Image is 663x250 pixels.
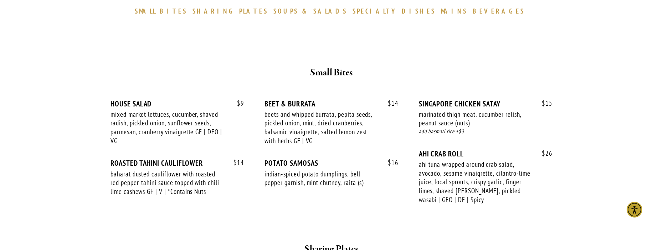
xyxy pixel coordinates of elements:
span: SHARING [192,7,236,15]
span: 16 [381,159,399,167]
div: indian-spiced potato dumplings, bell pepper garnish, mint chutney, raita (s) [264,170,378,187]
div: POTATO SAMOSAS [264,159,398,167]
div: AHI CRAB ROLL [419,149,552,158]
span: $ [542,99,545,107]
span: SMALL [135,7,156,15]
span: PLATES [239,7,268,15]
span: $ [388,99,391,107]
strong: Small Bites [310,66,353,79]
div: ROASTED TAHINI CAULIFLOWER [110,159,244,167]
span: MAINS [441,7,468,15]
span: 26 [535,149,552,157]
span: $ [542,149,545,157]
a: SHARINGPLATES [192,7,272,15]
div: HOUSE SALAD [110,99,244,108]
div: ahi tuna wrapped around crab salad, avocado, sesame vinaigrette, cilantro-lime juice, local sprou... [419,160,532,204]
div: Accessibility Menu [627,202,642,217]
a: SPECIALTYDISHES [353,7,439,15]
div: baharat dusted cauliflower with roasted red pepper-tahini sauce topped with chili-lime cashews GF... [110,170,224,196]
span: SPECIALTY [353,7,398,15]
div: add basmati rice +$3 [419,127,552,136]
span: SALADS [313,7,348,15]
span: 14 [381,99,399,107]
a: BEVERAGES [473,7,528,15]
span: 15 [535,99,552,107]
a: SMALLBITES [135,7,191,15]
span: $ [237,99,241,107]
span: SOUPS [273,7,298,15]
span: BITES [160,7,187,15]
div: BEET & BURRATA [264,99,398,108]
a: SOUPS&SALADS [273,7,351,15]
span: $ [233,158,237,167]
span: 14 [226,159,244,167]
a: MAINS [441,7,471,15]
div: marinated thigh meat, cucumber relish, peanut sauce (nuts) [419,110,532,127]
span: & [302,7,310,15]
div: SINGAPORE CHICKEN SATAY [419,99,552,108]
span: 9 [230,99,244,107]
span: DISHES [402,7,436,15]
div: mixed market lettuces, cucumber, shaved radish, pickled onion, sunflower seeds, parmesan, cranber... [110,110,224,145]
span: $ [388,158,391,167]
div: beets and whipped burrata, pepita seeds, pickled onion, mint, dried cranberries, balsamic vinaigr... [264,110,378,145]
span: BEVERAGES [473,7,525,15]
